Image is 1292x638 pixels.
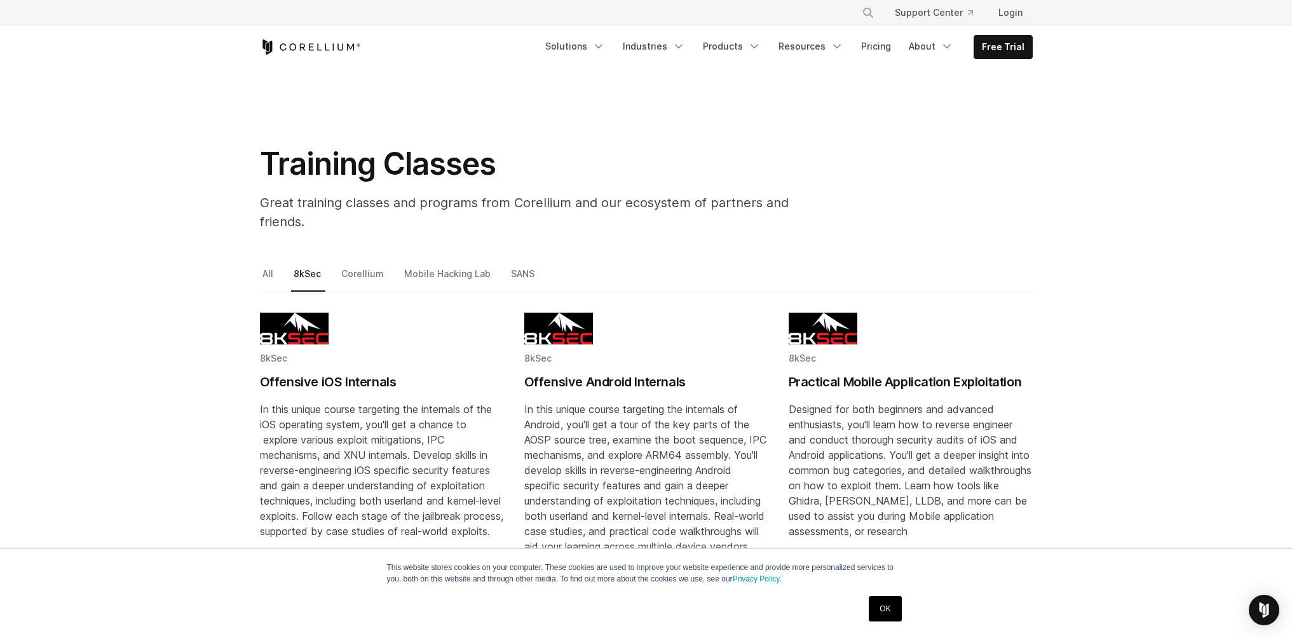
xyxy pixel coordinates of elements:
[260,145,832,183] h1: Training Classes
[615,35,693,58] a: Industries
[847,1,1033,24] div: Navigation Menu
[524,313,593,344] img: 8KSEC logo
[291,266,325,292] a: 8kSec
[1249,595,1279,625] div: Open Intercom Messenger
[538,35,613,58] a: Solutions
[524,403,766,553] span: In this unique course targeting the internals of Android, you'll get a tour of the key parts of t...
[508,266,539,292] a: SANS
[260,39,361,55] a: Corellium Home
[260,313,329,344] img: 8KSEC logo
[789,313,857,344] img: 8KSEC logo
[789,372,1033,391] h2: Practical Mobile Application Exploitation
[857,1,880,24] button: Search
[339,266,388,292] a: Corellium
[260,353,287,363] span: 8kSec
[901,35,961,58] a: About
[885,1,983,24] a: Support Center
[733,574,782,583] a: Privacy Policy.
[695,35,768,58] a: Products
[853,35,899,58] a: Pricing
[789,313,1033,595] a: Blog post summary: Practical Mobile Application Exploitation
[387,562,906,585] p: This website stores cookies on your computer. These cookies are used to improve your website expe...
[524,353,552,363] span: 8kSec
[260,266,278,292] a: All
[260,403,503,538] span: In this unique course targeting the internals of the iOS operating system, you'll get a chance to...
[538,35,1033,59] div: Navigation Menu
[771,35,851,58] a: Resources
[524,313,768,595] a: Blog post summary: Offensive Android Internals
[260,372,504,391] h2: Offensive iOS Internals
[869,596,901,621] a: OK
[524,372,768,391] h2: Offensive Android Internals
[988,1,1033,24] a: Login
[974,36,1032,58] a: Free Trial
[789,353,816,363] span: 8kSec
[402,266,495,292] a: Mobile Hacking Lab
[789,403,1031,538] span: Designed for both beginners and advanced enthusiasts, you'll learn how to reverse engineer and co...
[260,193,832,231] p: Great training classes and programs from Corellium and our ecosystem of partners and friends.
[260,313,504,595] a: Blog post summary: Offensive iOS Internals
